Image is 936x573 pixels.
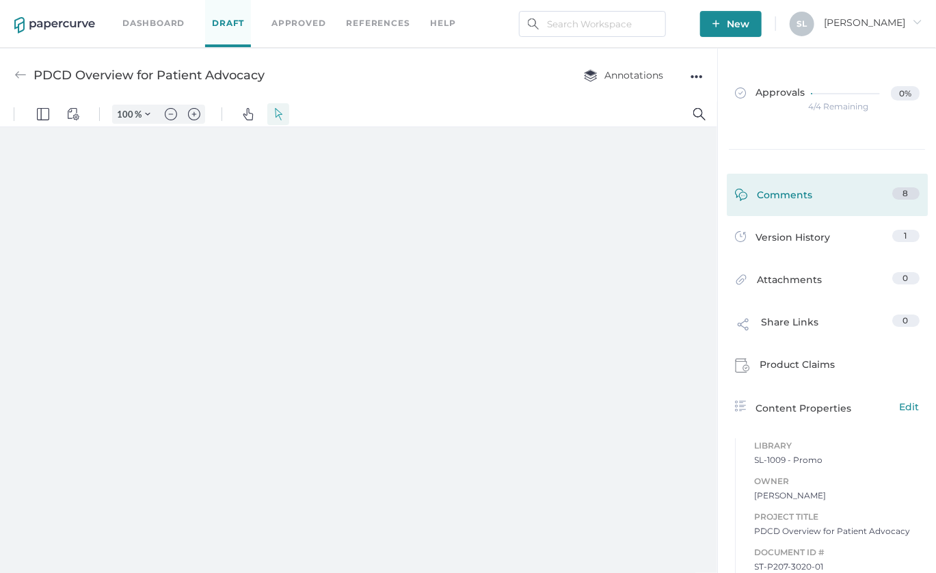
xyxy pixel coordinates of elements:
[272,6,284,18] img: default-select.svg
[271,16,325,31] a: Approved
[735,189,747,204] img: comment-icon-green.53608309.svg
[688,1,710,23] button: Search
[755,524,920,538] span: PDCD Overview for Patient Advocacy
[34,62,265,88] div: PDCD Overview for Patient Advocacy
[14,69,27,81] img: back-arrow-grey.72011ae3.svg
[712,11,749,37] span: New
[735,187,813,209] div: Comments
[735,86,805,101] span: Approvals
[519,11,666,37] input: Search Workspace
[347,16,410,31] a: References
[145,10,150,15] img: chevron.svg
[755,438,920,453] span: Library
[735,274,747,289] img: attachments-icon.0dd0e375.svg
[727,72,928,125] a: Approvals0%
[570,62,677,88] button: Annotations
[137,3,159,22] button: Zoom Controls
[755,489,920,503] span: [PERSON_NAME]
[735,231,746,245] img: versions-icon.ee5af6b0.svg
[67,6,79,18] img: default-viewcontrols.svg
[824,16,922,29] span: [PERSON_NAME]
[903,273,909,283] span: 0
[183,3,205,22] button: Zoom in
[900,399,920,414] span: Edit
[735,399,920,416] a: Content PropertiesEdit
[584,69,663,81] span: Annotations
[735,230,831,249] div: Version History
[32,1,54,23] button: Panel
[755,545,920,560] span: Document ID #
[735,88,746,98] img: approved-grey.341b8de9.svg
[735,315,920,341] a: Share Links0
[797,18,807,29] span: S L
[14,17,95,34] img: papercurve-logo-colour.7244d18c.svg
[891,86,920,101] span: 0%
[755,509,920,524] span: Project Title
[712,20,720,27] img: plus-white.e19ec114.svg
[122,16,185,31] a: Dashboard
[188,6,200,18] img: default-plus.svg
[735,357,835,377] div: Product Claims
[165,6,177,18] img: default-minus.svg
[735,357,920,377] a: Product Claims
[700,11,762,37] button: New
[905,230,907,241] span: 1
[237,1,259,23] button: Pan
[691,67,703,86] div: ●●●
[37,6,49,18] img: default-leftsidepanel.svg
[735,316,751,336] img: share-link-icon.af96a55c.svg
[755,453,920,467] span: SL-1009 - Promo
[735,315,819,341] div: Share Links
[584,69,598,82] img: annotation-layers.cc6d0e6b.svg
[755,474,920,489] span: Owner
[735,272,823,293] div: Attachments
[267,1,289,23] button: Select
[912,17,922,27] i: arrow_right
[903,315,909,325] span: 0
[735,187,920,209] a: Comments8
[735,358,750,373] img: claims-icon.71597b81.svg
[903,188,909,198] span: 8
[242,6,254,18] img: default-pan.svg
[735,272,920,293] a: Attachments0
[62,1,84,23] button: View Controls
[735,399,920,416] div: Content Properties
[160,3,182,22] button: Zoom out
[735,401,746,412] img: content-properties-icon.34d20aed.svg
[431,16,456,31] div: help
[528,18,539,29] img: search.bf03fe8b.svg
[135,7,142,18] span: %
[735,230,920,249] a: Version History1
[693,6,706,18] img: default-magnifying-glass.svg
[113,6,135,18] input: Set zoom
